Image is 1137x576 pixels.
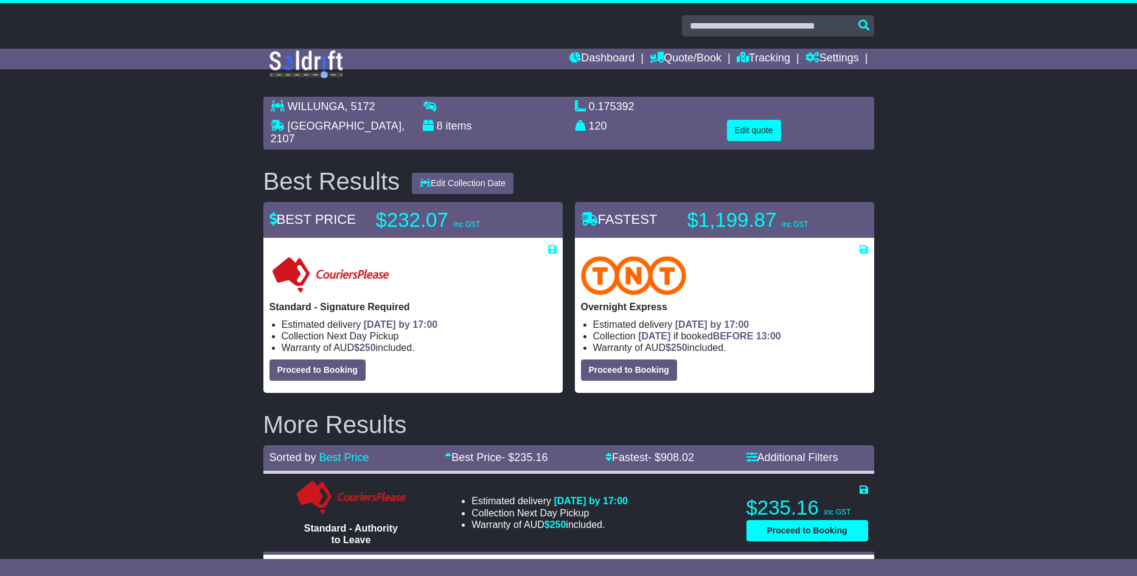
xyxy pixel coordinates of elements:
a: Settings [805,49,859,69]
span: 120 [589,120,607,132]
a: Additional Filters [746,451,838,463]
button: Edit quote [727,120,781,141]
span: - $ [648,451,694,463]
li: Warranty of AUD included. [593,342,868,353]
span: if booked [638,331,781,341]
li: Estimated delivery [471,495,628,507]
span: inc GST [824,508,850,516]
li: Collection [471,507,628,519]
button: Proceed to Booking [581,359,677,381]
span: [DATE] by 17:00 [554,496,628,506]
p: Standard - Signature Required [269,301,557,313]
span: inc GST [454,220,480,229]
a: Best Price [319,451,369,463]
li: Warranty of AUD included. [471,519,628,530]
span: Standard - Authority to Leave [304,523,398,545]
span: BEST PRICE [269,212,356,227]
span: , 2107 [271,120,405,145]
a: Tracking [737,49,790,69]
li: Estimated delivery [282,319,557,330]
button: Proceed to Booking [269,359,366,381]
span: [DATE] by 17:00 [364,319,438,330]
p: Overnight Express [581,301,868,313]
span: Sorted by [269,451,316,463]
span: , 5172 [345,100,375,113]
span: [DATE] [638,331,670,341]
span: Next Day Pickup [517,508,589,518]
span: 235.16 [514,451,548,463]
img: Couriers Please: Standard - Signature Required [269,256,392,295]
span: $ [666,342,687,353]
p: $232.07 [376,208,528,232]
span: inc GST [782,220,808,229]
span: $ [544,519,566,530]
span: FASTEST [581,212,658,227]
span: 250 [671,342,687,353]
h2: More Results [263,411,874,438]
li: Warranty of AUD included. [282,342,557,353]
a: Best Price- $235.16 [445,451,548,463]
img: TNT Domestic: Overnight Express [581,256,687,295]
a: Quote/Book [650,49,721,69]
button: Proceed to Booking [746,520,868,541]
span: [DATE] by 17:00 [675,319,749,330]
span: - $ [501,451,548,463]
span: 250 [360,342,376,353]
span: [GEOGRAPHIC_DATA] [288,120,402,132]
img: Couriers Please: Standard - Authority to Leave [294,480,409,516]
a: Dashboard [569,49,635,69]
button: Edit Collection Date [412,173,513,194]
a: Fastest- $908.02 [605,451,694,463]
li: Collection [282,330,557,342]
span: BEFORE [713,331,754,341]
p: $1,199.87 [687,208,840,232]
span: WILLUNGA [288,100,345,113]
span: 8 [437,120,443,132]
span: items [446,120,472,132]
span: 250 [550,519,566,530]
div: Best Results [257,168,406,195]
p: $235.16 [746,496,868,520]
span: 908.02 [661,451,694,463]
span: 13:00 [756,331,781,341]
span: 0.175392 [589,100,635,113]
li: Estimated delivery [593,319,868,330]
span: Next Day Pickup [327,331,398,341]
li: Collection [593,330,868,342]
span: $ [354,342,376,353]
